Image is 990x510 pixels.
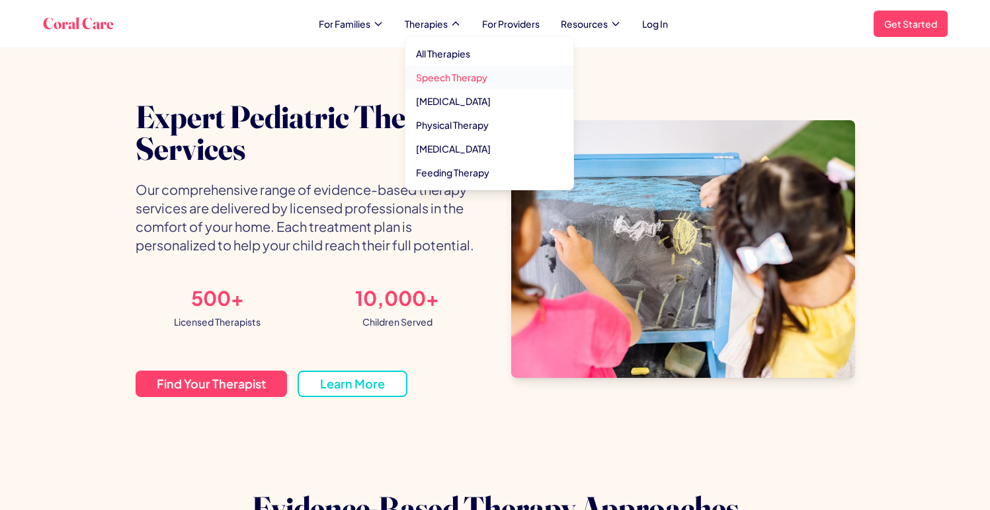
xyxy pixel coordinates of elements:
[405,137,573,161] a: [MEDICAL_DATA]
[315,315,479,328] p: Children Served
[405,89,573,113] a: [MEDICAL_DATA]
[405,113,573,137] a: Physical Therapy
[405,17,461,30] button: Therapies
[319,17,370,30] span: For Families
[405,17,448,30] span: Therapies
[136,101,479,164] h1: Expert Pediatric Therapy Services
[874,11,948,37] a: Get Started
[642,17,668,30] a: Log In
[136,180,479,254] p: Our comprehensive range of evidence-based therapy services are delivered by licensed professional...
[319,17,384,30] button: For Families
[561,17,608,30] span: Resources
[298,371,407,397] button: Learn More
[315,286,479,310] div: 10,000+
[561,17,621,30] button: Resources
[136,286,300,310] div: 500+
[43,13,114,34] a: Coral Care
[136,371,287,397] button: Find Your Therapist
[136,315,300,328] p: Licensed Therapists
[405,42,573,65] a: All Therapies
[405,161,573,184] a: Feeding Therapy
[405,65,573,89] a: Speech Therapy
[511,120,855,378] img: Professional therapist working with child in home setting
[482,17,540,30] a: For Providers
